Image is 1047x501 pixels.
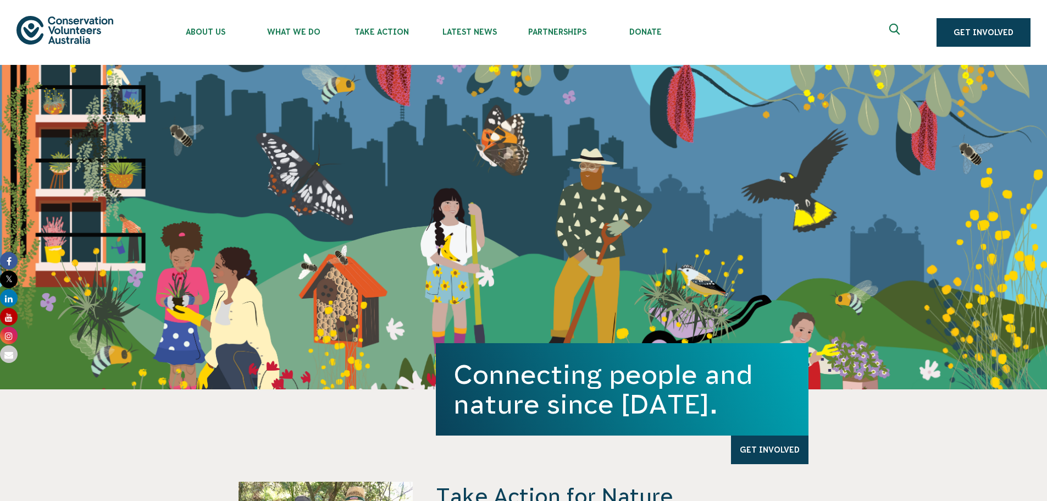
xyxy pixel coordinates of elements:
[731,436,808,464] a: Get Involved
[425,27,513,36] span: Latest News
[883,19,909,46] button: Expand search box Close search box
[937,18,1031,47] a: Get Involved
[250,27,337,36] span: What We Do
[601,27,689,36] span: Donate
[337,27,425,36] span: Take Action
[513,27,601,36] span: Partnerships
[889,24,903,41] span: Expand search box
[16,16,113,44] img: logo.svg
[453,360,791,419] h1: Connecting people and nature since [DATE].
[162,27,250,36] span: About Us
